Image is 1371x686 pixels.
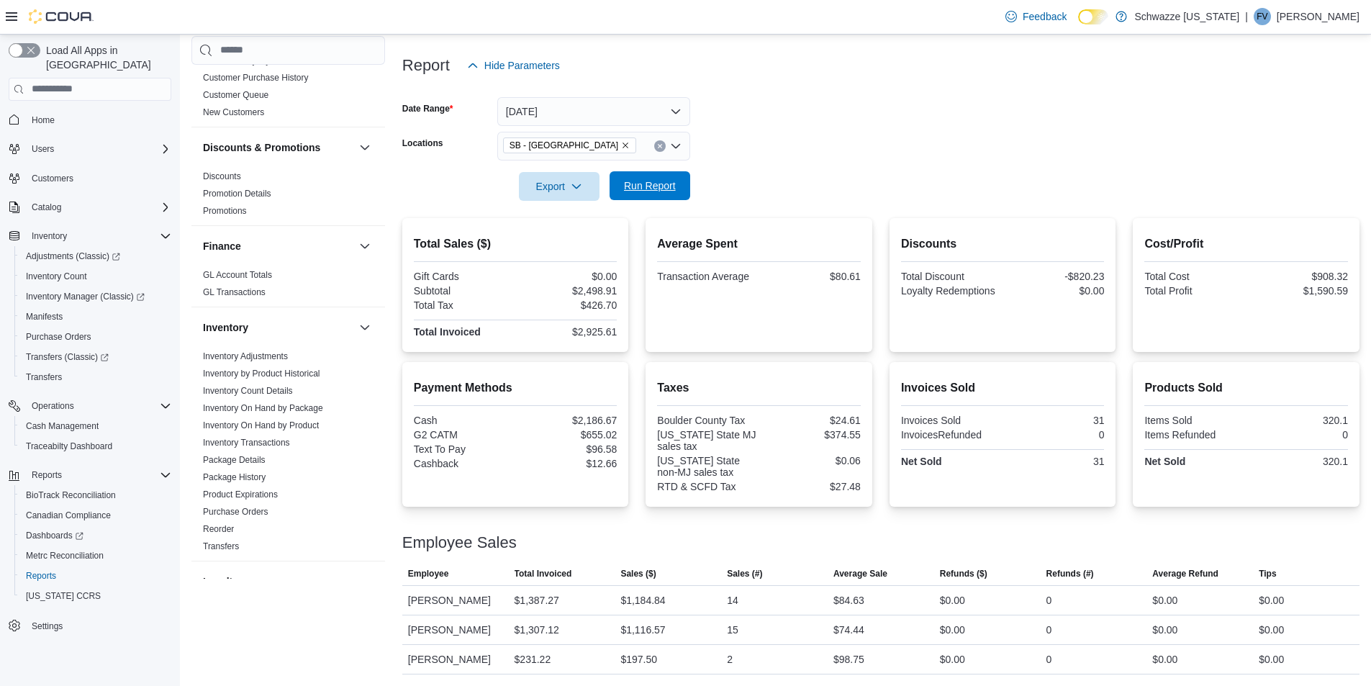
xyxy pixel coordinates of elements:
[14,546,177,566] button: Metrc Reconciliation
[203,270,272,280] a: GL Account Totals
[1249,429,1348,441] div: 0
[203,385,293,397] span: Inventory Count Details
[1152,651,1177,668] div: $0.00
[1005,415,1104,426] div: 31
[727,592,738,609] div: 14
[940,621,965,638] div: $0.00
[203,472,266,482] a: Package History
[26,199,171,216] span: Catalog
[1152,621,1177,638] div: $0.00
[484,58,560,73] span: Hide Parameters
[32,620,63,632] span: Settings
[20,438,171,455] span: Traceabilty Dashboard
[203,188,271,199] span: Promotion Details
[402,615,509,644] div: [PERSON_NAME]
[940,651,965,668] div: $0.00
[1005,271,1104,282] div: -$820.23
[20,328,171,346] span: Purchase Orders
[624,179,676,193] span: Run Report
[657,429,756,452] div: [US_STATE] State MJ sales tax
[657,379,861,397] h2: Taxes
[203,351,288,362] span: Inventory Adjustments
[519,172,599,201] button: Export
[26,550,104,561] span: Metrc Reconciliation
[402,645,509,674] div: [PERSON_NAME]
[402,534,517,551] h3: Employee Sales
[20,308,171,325] span: Manifests
[20,418,104,435] a: Cash Management
[408,568,449,579] span: Employee
[20,348,114,366] a: Transfers (Classic)
[26,251,120,262] span: Adjustments (Classic)
[26,397,80,415] button: Operations
[203,140,320,155] h3: Discounts & Promotions
[14,347,177,367] a: Transfers (Classic)
[14,566,177,586] button: Reports
[727,651,733,668] div: 2
[203,438,290,448] a: Inventory Transactions
[26,397,171,415] span: Operations
[203,454,266,466] span: Package Details
[20,507,117,524] a: Canadian Compliance
[203,369,320,379] a: Inventory by Product Historical
[32,114,55,126] span: Home
[356,319,374,336] button: Inventory
[1245,8,1248,25] p: |
[3,226,177,246] button: Inventory
[620,621,665,638] div: $1,116.57
[203,107,264,117] a: New Customers
[1249,285,1348,297] div: $1,590.59
[1152,592,1177,609] div: $0.00
[3,197,177,217] button: Catalog
[26,140,171,158] span: Users
[414,379,617,397] h2: Payment Methods
[20,369,171,386] span: Transfers
[356,573,374,590] button: Loyalty
[203,524,234,534] a: Reorder
[1259,651,1284,668] div: $0.00
[203,171,241,181] a: Discounts
[833,592,864,609] div: $84.63
[203,189,271,199] a: Promotion Details
[20,418,171,435] span: Cash Management
[9,104,171,674] nav: Complex example
[654,140,666,152] button: Clear input
[26,140,60,158] button: Users
[203,90,268,100] a: Customer Queue
[402,137,443,149] label: Locations
[26,331,91,343] span: Purchase Orders
[657,415,756,426] div: Boulder County Tax
[203,368,320,379] span: Inventory by Product Historical
[29,9,94,24] img: Cova
[1249,415,1348,426] div: 320.1
[670,140,682,152] button: Open list of options
[461,51,566,80] button: Hide Parameters
[1249,456,1348,467] div: 320.1
[203,140,353,155] button: Discounts & Promotions
[40,43,171,72] span: Load All Apps in [GEOGRAPHIC_DATA]
[901,235,1105,253] h2: Discounts
[14,586,177,606] button: [US_STATE] CCRS
[20,527,171,544] span: Dashboards
[1144,235,1348,253] h2: Cost/Profit
[14,505,177,525] button: Canadian Compliance
[515,568,572,579] span: Total Invoiced
[203,402,323,414] span: Inventory On Hand by Package
[414,443,512,455] div: Text To Pay
[901,415,1000,426] div: Invoices Sold
[20,438,118,455] a: Traceabilty Dashboard
[414,458,512,469] div: Cashback
[203,206,247,216] a: Promotions
[1134,8,1239,25] p: Schwazze [US_STATE]
[191,35,385,127] div: Customer
[20,567,171,585] span: Reports
[833,621,864,638] div: $74.44
[727,568,762,579] span: Sales (#)
[32,400,74,412] span: Operations
[191,348,385,561] div: Inventory
[26,489,116,501] span: BioTrack Reconciliation
[26,570,56,582] span: Reports
[203,489,278,500] a: Product Expirations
